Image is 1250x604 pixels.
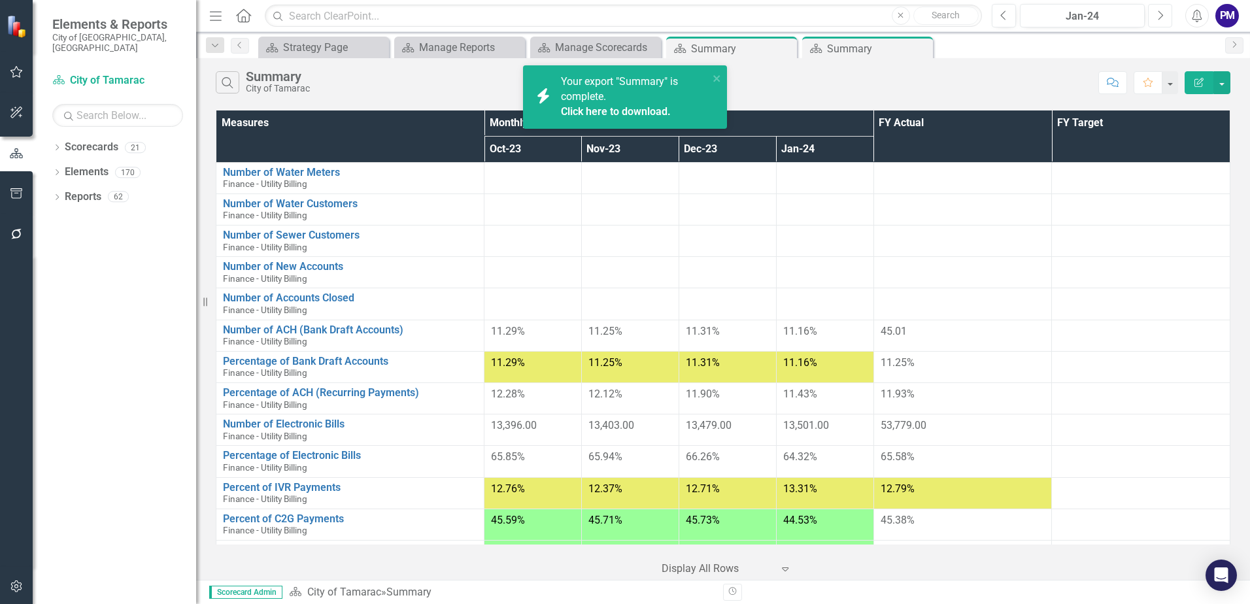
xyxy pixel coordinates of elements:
span: Finance - Utility Billing [223,178,307,189]
span: 65.94% [588,450,622,463]
span: 13,396.00 [491,419,537,431]
span: 12.12% [588,388,622,400]
div: Jan-24 [1024,8,1140,24]
span: Finance - Utility Billing [223,242,307,252]
div: Manage Reports [419,39,522,56]
span: Finance - Utility Billing [223,210,307,220]
span: 64.32% [783,450,817,463]
span: 53,779.00 [881,419,926,431]
span: 65.58% [881,450,915,463]
span: 11.31% [686,356,720,369]
a: Scorecards [65,140,118,155]
td: Double-Click to Edit Right Click for Context Menu [216,351,484,382]
a: City of Tamarac [307,586,381,598]
span: 66.26% [686,450,720,463]
a: Manage Reports [397,39,522,56]
td: Double-Click to Edit Right Click for Context Menu [216,320,484,351]
span: Finance - Utility Billing [223,367,307,378]
div: Summary [827,41,930,57]
div: 21 [125,142,146,153]
a: Percentage of Electronic Bills [223,450,477,461]
div: Summary [691,41,794,57]
span: Finance - Utility Billing [223,494,307,504]
input: Search ClearPoint... [265,5,982,27]
span: 11.29% [491,325,525,337]
a: Percent of C2G Payments [223,513,477,525]
span: 44.53% [783,514,817,526]
a: Number of Accounts Closed [223,292,477,304]
span: Finance - Utility Billing [223,273,307,284]
td: Double-Click to Edit Right Click for Context Menu [216,193,484,225]
div: » [289,585,713,600]
div: 62 [108,192,129,203]
span: 11.93% [881,388,915,400]
span: 11.16% [783,356,817,369]
span: Finance - Utility Billing [223,336,307,346]
div: 170 [115,167,141,178]
small: City of [GEOGRAPHIC_DATA], [GEOGRAPHIC_DATA] [52,32,183,54]
a: Percentage of Bank Draft Accounts [223,356,477,367]
button: Jan-24 [1020,4,1145,27]
td: Double-Click to Edit Right Click for Context Menu [216,288,484,320]
span: 45.01 [881,325,907,337]
span: Finance - Utility Billing [223,399,307,410]
span: 45.38% [881,514,915,526]
span: 45.71% [588,514,622,526]
span: 11.90% [686,388,720,400]
a: Elements [65,165,109,180]
div: Strategy Page [283,39,386,56]
span: Your export "Summary" is complete. [561,75,705,120]
span: 11.29% [491,356,525,369]
span: 45.73% [686,514,720,526]
span: 11.31% [686,325,720,337]
td: Double-Click to Edit Right Click for Context Menu [216,383,484,414]
span: 12.79% [881,482,915,495]
span: 11.43% [783,388,817,400]
a: Number of New Accounts [223,261,477,273]
div: Summary [386,586,431,598]
input: Search Below... [52,104,183,127]
img: ClearPoint Strategy [7,15,29,38]
span: Elements & Reports [52,16,183,32]
span: 12.28% [491,388,525,400]
span: Finance - Utility Billing [223,305,307,315]
span: Finance - Utility Billing [223,525,307,535]
a: Number of ACH (Bank Draft Accounts) [223,324,477,336]
a: Click here to download. [561,105,671,118]
button: close [713,71,722,86]
span: 13,501.00 [783,419,829,431]
td: Double-Click to Edit Right Click for Context Menu [216,226,484,257]
a: Number of Water Meters [223,167,477,178]
span: 13,403.00 [588,419,634,431]
a: Number of Water Customers [223,198,477,210]
span: Finance - Utility Billing [223,462,307,473]
span: 11.25% [881,356,915,369]
a: Percent of IVR Payments [223,482,477,494]
span: 13,479.00 [686,419,732,431]
td: Double-Click to Edit Right Click for Context Menu [216,446,484,477]
span: 11.25% [588,356,622,369]
td: Double-Click to Edit Right Click for Context Menu [216,257,484,288]
td: Double-Click to Edit Right Click for Context Menu [216,540,484,571]
a: Strategy Page [262,39,386,56]
button: PM [1215,4,1239,27]
td: Double-Click to Edit Right Click for Context Menu [216,414,484,446]
div: Open Intercom Messenger [1206,560,1237,591]
span: Search [932,10,960,20]
span: 11.16% [783,325,817,337]
button: Search [913,7,979,25]
span: 45.59% [491,514,525,526]
a: Number of Electronic Bills [223,418,477,430]
a: Percentage of ACH (Recurring Payments) [223,387,477,399]
div: Summary [246,69,310,84]
span: 12.37% [588,482,622,495]
a: Number of Sewer Customers [223,229,477,241]
span: 12.71% [686,482,720,495]
span: Finance - Utility Billing [223,431,307,441]
span: Scorecard Admin [209,586,282,599]
span: 65.85% [491,450,525,463]
td: Double-Click to Edit Right Click for Context Menu [216,509,484,540]
span: 13.31% [783,482,817,495]
td: Double-Click to Edit Right Click for Context Menu [216,162,484,193]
